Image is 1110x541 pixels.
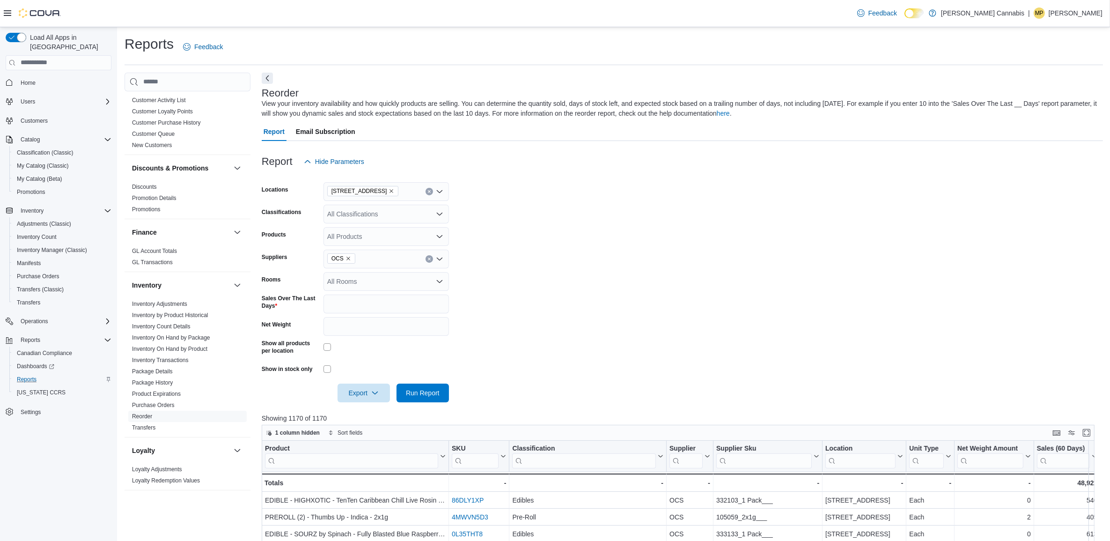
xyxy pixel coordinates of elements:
button: My Catalog (Beta) [9,172,115,185]
a: Manifests [13,258,44,269]
a: Inventory by Product Historical [132,312,208,319]
button: Inventory [232,280,243,291]
span: Purchase Orders [13,271,111,282]
a: Customer Queue [132,131,175,137]
div: Pre-Roll [512,511,663,523]
button: Net Weight Amount [957,444,1031,468]
a: Reorder [132,413,152,420]
button: Finance [132,228,230,237]
button: 1 column hidden [262,427,323,438]
span: Feedback [868,8,897,18]
div: 0 [957,495,1031,506]
div: 332103_1 Pack___ [716,495,819,506]
a: GL Transactions [132,259,173,266]
span: Promotion Details [132,194,176,202]
input: Dark Mode [904,8,924,18]
a: Inventory Manager (Classic) [13,245,91,256]
h3: Finance [132,228,157,237]
button: Discounts & Promotions [232,163,243,174]
div: Location [825,444,896,453]
label: Classifications [262,208,301,216]
button: Reports [9,373,115,386]
div: Net Weight Amount [957,444,1023,468]
a: GL Account Totals [132,248,177,254]
div: Supplier [669,444,703,453]
div: - [825,477,903,489]
p: Showing 1170 of 1170 [262,414,1103,423]
span: Classification (Classic) [13,147,111,158]
button: Display options [1066,427,1077,438]
span: Transfers [132,424,155,431]
div: - [512,477,663,489]
label: Show in stock only [262,365,313,373]
label: Suppliers [262,253,287,261]
a: Customer Purchase History [132,119,201,126]
button: [US_STATE] CCRS [9,386,115,399]
a: Transfers (Classic) [13,284,67,295]
span: Users [17,96,111,107]
span: Adjustments (Classic) [13,218,111,230]
button: Catalog [17,134,44,145]
span: Sort fields [338,429,362,437]
span: MP [1035,7,1044,19]
a: Inventory Adjustments [132,301,187,307]
label: Net Weight [262,321,291,328]
button: Manifests [9,257,115,270]
div: OCS [669,528,710,540]
button: SKU [452,444,506,468]
button: Adjustments (Classic) [9,217,115,230]
div: OCS [669,495,710,506]
a: [US_STATE] CCRS [13,387,69,398]
p: [PERSON_NAME] [1049,7,1103,19]
button: Operations [2,315,115,328]
span: Transfers (Classic) [17,286,64,293]
span: OCS [327,253,355,264]
span: Purchase Orders [132,401,175,409]
div: - [957,477,1031,489]
div: OCS [669,511,710,523]
span: My Catalog (Classic) [13,160,111,171]
button: Inventory [2,204,115,217]
div: Matt Pozdrowski [1034,7,1045,19]
div: Supplier Sku [716,444,812,468]
div: 105059_2x1g___ [716,511,819,523]
span: Reports [13,374,111,385]
button: Location [825,444,903,468]
div: - [716,477,819,489]
span: Inventory Adjustments [132,300,187,308]
button: Export [338,384,390,402]
button: Supplier [669,444,710,468]
span: Run Report [406,388,440,398]
span: Reports [17,334,111,346]
a: Loyalty Redemption Values [132,477,200,484]
a: Dashboards [13,361,58,372]
span: Customer Activity List [132,96,186,104]
button: Inventory [132,281,230,290]
span: Promotions [13,186,111,198]
nav: Complex example [6,72,111,443]
span: Hide Parameters [315,157,364,166]
button: Product [265,444,446,468]
button: Open list of options [436,210,443,218]
span: Promotions [17,188,45,196]
span: Canadian Compliance [13,348,111,359]
span: Transfers [13,297,111,308]
span: Reports [17,376,37,383]
button: Loyalty [132,446,230,455]
h3: Inventory [132,281,162,290]
a: Dashboards [9,360,115,373]
button: Next [262,73,273,84]
h3: Discounts & Promotions [132,163,208,173]
a: Canadian Compliance [13,348,76,359]
div: Unit Type [909,444,944,453]
span: Manifests [17,259,41,267]
span: Users [21,98,35,105]
span: Inventory On Hand by Package [132,334,210,341]
button: Inventory [17,205,47,216]
span: Purchase Orders [17,273,59,280]
button: Settings [2,405,115,418]
span: Operations [17,316,111,327]
div: 613 [1036,528,1097,540]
